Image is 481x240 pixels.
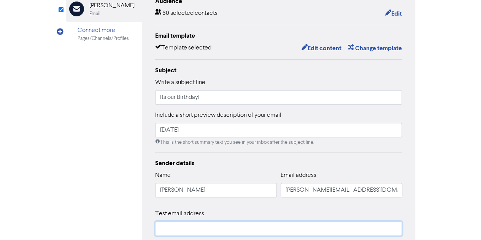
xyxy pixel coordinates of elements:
label: Email address [281,171,316,180]
div: This is the short summary text you see in your inbox after the subject line. [155,139,402,146]
label: Test email address [155,209,204,218]
div: Template selected [155,43,211,53]
label: Write a subject line [155,78,205,87]
div: [PERSON_NAME] [89,1,135,10]
div: 60 selected contacts [155,9,217,19]
div: Connect more [78,26,129,35]
label: Name [155,171,171,180]
div: Pages/Channels/Profiles [78,35,129,42]
button: Edit [384,9,402,19]
div: Email [89,10,100,17]
div: Sender details [155,159,402,168]
iframe: Chat Widget [443,203,481,240]
div: Connect morePages/Channels/Profiles [66,22,142,46]
label: Include a short preview description of your email [155,111,281,120]
div: Subject [155,66,402,75]
button: Change template [347,43,402,53]
div: Email template [155,31,402,40]
button: Edit content [301,43,341,53]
